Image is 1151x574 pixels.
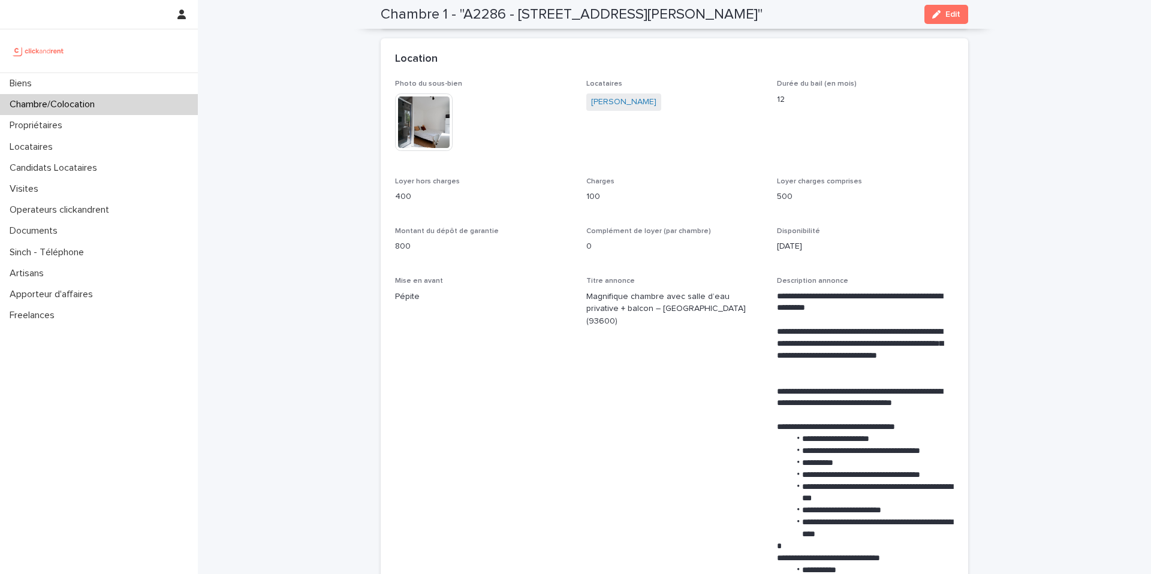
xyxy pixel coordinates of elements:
span: Loyer charges comprises [777,178,862,185]
h2: Chambre 1 - "A2286 - [STREET_ADDRESS][PERSON_NAME]" [381,6,763,23]
p: 12 [777,93,954,106]
span: Complément de loyer (par chambre) [586,228,711,235]
span: Edit [945,10,960,19]
span: Mise en avant [395,277,443,285]
button: Edit [924,5,968,24]
span: Loyer hors charges [395,178,460,185]
img: UCB0brd3T0yccxBKYDjQ [10,39,68,63]
span: Charges [586,178,614,185]
p: Pépite [395,291,572,303]
span: Durée du bail (en mois) [777,80,857,87]
p: Freelances [5,310,64,321]
span: Disponibilité [777,228,820,235]
a: [PERSON_NAME] [591,96,656,108]
p: Candidats Locataires [5,162,107,174]
p: [DATE] [777,240,954,253]
p: Documents [5,225,67,237]
p: 100 [586,191,763,203]
span: Locataires [586,80,622,87]
p: Visites [5,183,48,195]
p: Biens [5,78,41,89]
span: Titre annonce [586,277,635,285]
p: Operateurs clickandrent [5,204,119,216]
p: 800 [395,240,572,253]
p: Propriétaires [5,120,72,131]
span: Description annonce [777,277,848,285]
p: Apporteur d'affaires [5,289,103,300]
p: Chambre/Colocation [5,99,104,110]
p: Sinch - Téléphone [5,247,94,258]
span: Montant du dépôt de garantie [395,228,499,235]
p: 500 [777,191,954,203]
span: Photo du sous-bien [395,80,462,87]
p: Locataires [5,141,62,153]
p: 0 [586,240,763,253]
p: Magnifique chambre avec salle d’eau privative + balcon – [GEOGRAPHIC_DATA] (93600) [586,291,763,328]
h2: Location [395,53,438,66]
p: Artisans [5,268,53,279]
p: 400 [395,191,572,203]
